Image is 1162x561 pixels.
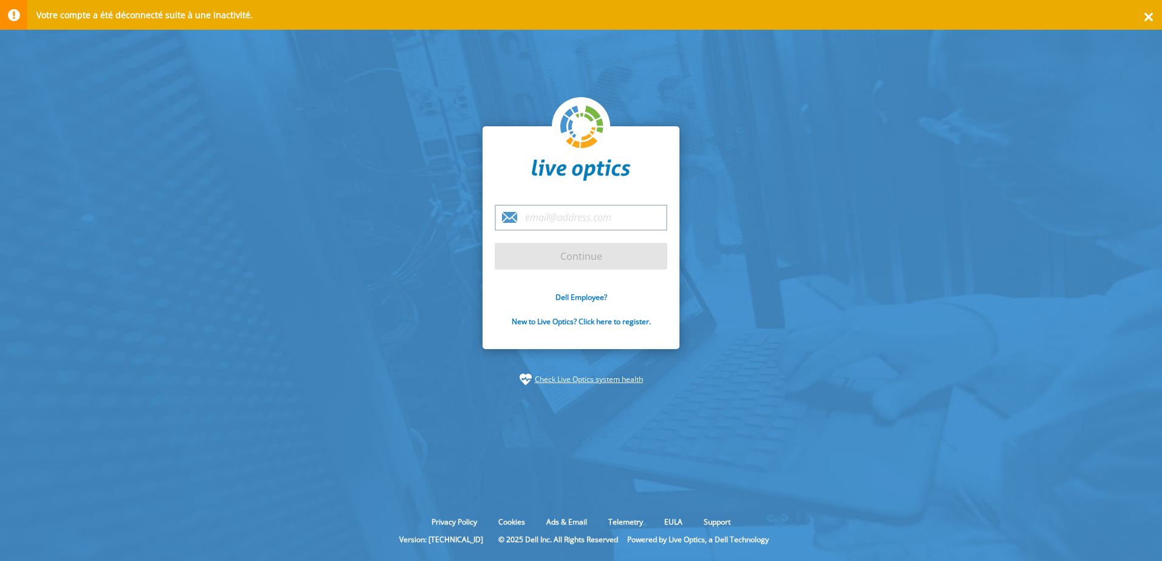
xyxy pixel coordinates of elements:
li: Version: [TECHNICAL_ID] [393,534,489,545]
a: New to Live Optics? Click here to register. [512,316,651,327]
li: Powered by Live Optics, a Dell Technology [627,534,769,545]
img: liveoptics-logo.svg [560,106,604,149]
a: Privacy Policy [422,517,486,527]
a: Cookies [489,517,534,527]
a: Telemetry [599,517,652,527]
a: Dell Employee? [555,292,607,302]
input: email@address.com [495,205,667,231]
img: status-check-icon.svg [520,373,532,386]
img: liveoptics-word.svg [532,159,630,181]
a: Support [695,517,740,527]
a: Check Live Optics system health [535,373,643,386]
li: © 2025 Dell Inc. All Rights Reserved [492,534,624,545]
a: Ads & Email [537,517,596,527]
a: EULA [655,517,692,527]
